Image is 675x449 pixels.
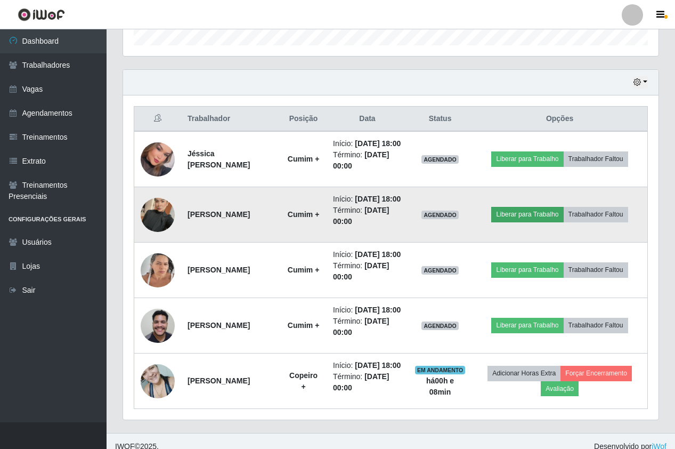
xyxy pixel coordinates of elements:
li: Término: [333,260,402,283]
button: Liberar para Trabalho [491,151,563,166]
th: Data [327,107,408,132]
th: Opções [472,107,647,132]
span: AGENDADO [421,266,459,275]
button: Adicionar Horas Extra [487,366,560,381]
span: AGENDADO [421,211,459,219]
strong: [PERSON_NAME] [188,376,250,385]
button: Trabalhador Faltou [564,151,628,166]
button: Trabalhador Faltou [564,318,628,333]
li: Término: [333,371,402,394]
strong: [PERSON_NAME] [188,210,250,219]
span: AGENDADO [421,322,459,330]
button: Liberar para Trabalho [491,318,563,333]
button: Trabalhador Faltou [564,262,628,277]
strong: Jéssica [PERSON_NAME] [188,149,250,169]
strong: Cumim + [288,210,320,219]
button: Liberar para Trabalho [491,207,563,222]
time: [DATE] 18:00 [355,139,401,148]
th: Posição [280,107,327,132]
time: [DATE] 18:00 [355,250,401,259]
th: Trabalhador [181,107,280,132]
button: Forçar Encerramento [560,366,632,381]
li: Início: [333,249,402,260]
time: [DATE] 18:00 [355,306,401,314]
img: 1741963068390.jpeg [141,247,175,293]
img: 1752940593841.jpeg [141,135,175,183]
time: [DATE] 18:00 [355,195,401,203]
strong: há 00 h e 08 min [426,376,454,396]
time: [DATE] 18:00 [355,361,401,370]
li: Término: [333,149,402,172]
span: EM ANDAMENTO [415,366,466,374]
img: CoreUI Logo [18,8,65,21]
img: 1750720776565.jpeg [141,303,175,348]
strong: Cumim + [288,155,320,163]
li: Início: [333,304,402,316]
button: Avaliação [541,381,579,396]
button: Trabalhador Faltou [564,207,628,222]
strong: Cumim + [288,321,320,330]
li: Início: [333,138,402,149]
span: AGENDADO [421,155,459,164]
li: Início: [333,360,402,371]
th: Status [408,107,472,132]
li: Início: [333,194,402,205]
strong: Copeiro + [289,371,318,391]
strong: [PERSON_NAME] [188,266,250,274]
li: Término: [333,205,402,227]
strong: [PERSON_NAME] [188,321,250,330]
li: Término: [333,316,402,338]
button: Liberar para Trabalho [491,262,563,277]
img: 1714959691742.jpeg [141,358,175,404]
strong: Cumim + [288,266,320,274]
img: 1753917907025.jpeg [141,185,175,245]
